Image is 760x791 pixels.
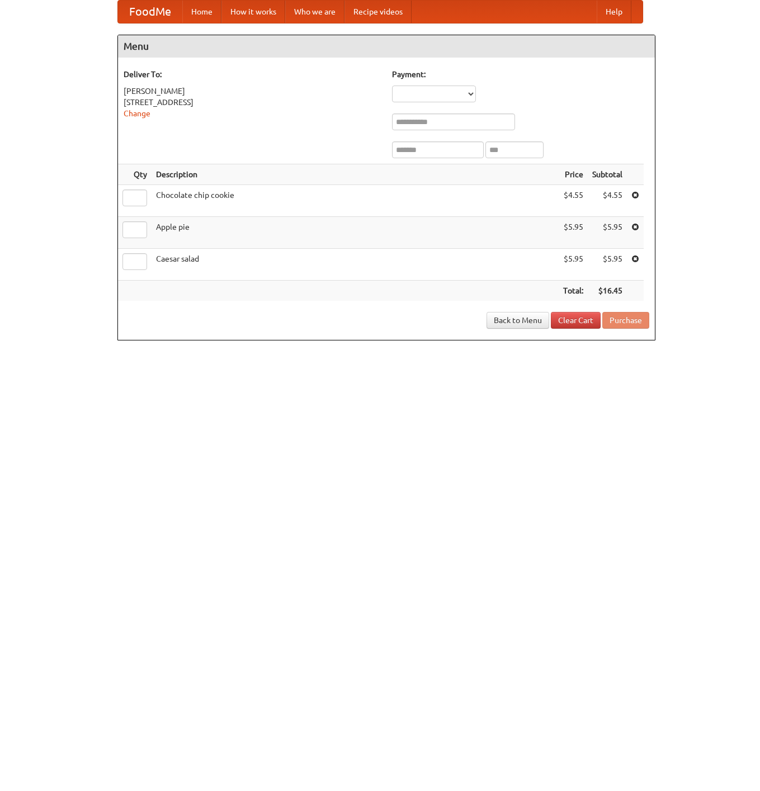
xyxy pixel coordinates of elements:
[588,164,627,185] th: Subtotal
[344,1,412,23] a: Recipe videos
[152,185,559,217] td: Chocolate chip cookie
[118,1,182,23] a: FoodMe
[152,164,559,185] th: Description
[124,69,381,80] h5: Deliver To:
[559,249,588,281] td: $5.95
[487,312,549,329] a: Back to Menu
[152,249,559,281] td: Caesar salad
[559,164,588,185] th: Price
[182,1,221,23] a: Home
[602,312,649,329] button: Purchase
[559,217,588,249] td: $5.95
[597,1,631,23] a: Help
[285,1,344,23] a: Who we are
[559,185,588,217] td: $4.55
[588,185,627,217] td: $4.55
[559,281,588,301] th: Total:
[124,109,150,118] a: Change
[221,1,285,23] a: How it works
[551,312,601,329] a: Clear Cart
[152,217,559,249] td: Apple pie
[588,281,627,301] th: $16.45
[118,164,152,185] th: Qty
[124,97,381,108] div: [STREET_ADDRESS]
[588,249,627,281] td: $5.95
[124,86,381,97] div: [PERSON_NAME]
[588,217,627,249] td: $5.95
[118,35,655,58] h4: Menu
[392,69,649,80] h5: Payment:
